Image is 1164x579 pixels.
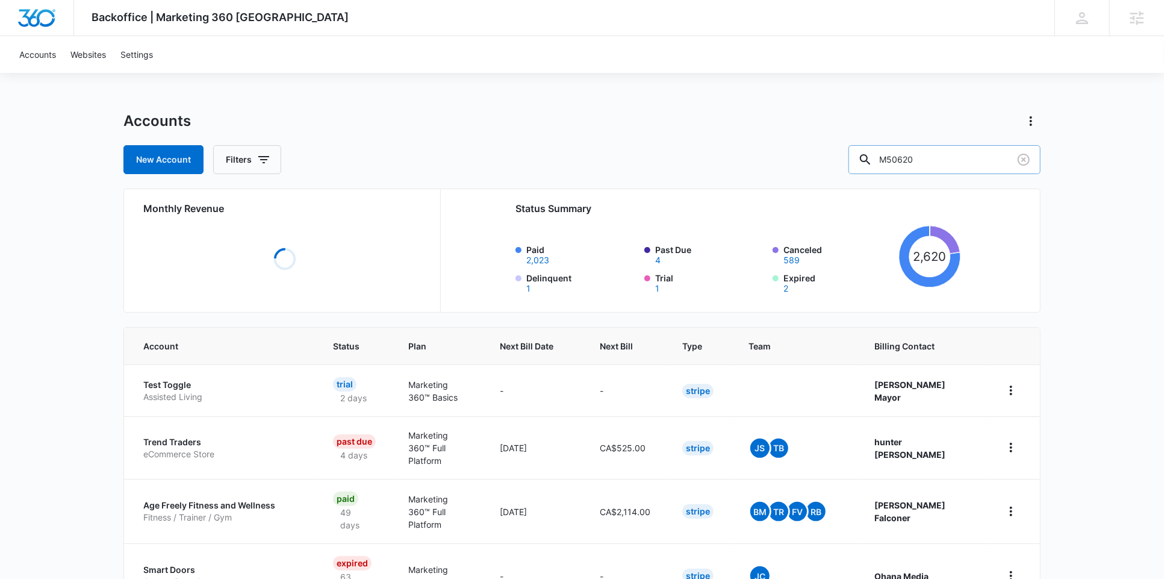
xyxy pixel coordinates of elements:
label: Canceled [783,243,894,264]
strong: [PERSON_NAME] Falconer [875,500,946,523]
span: RB [806,502,826,521]
h2: Status Summary [515,201,960,216]
a: Settings [113,36,160,73]
span: BM [750,502,770,521]
div: Expired [333,556,372,571]
button: Expired [783,284,788,293]
label: Delinquent [526,272,637,293]
span: TB [769,439,788,458]
button: Paid [526,256,549,264]
div: Stripe [682,441,714,455]
p: Smart Doors [143,564,304,576]
span: Billing Contact [875,340,973,352]
div: Stripe [682,504,714,519]
span: Backoffice | Marketing 360 [GEOGRAPHIC_DATA] [92,11,349,23]
p: 2 days [333,392,374,404]
button: Past Due [655,256,661,264]
p: 4 days [333,449,375,462]
span: Account [143,340,287,352]
p: Marketing 360™ Full Platform [408,429,471,467]
p: Marketing 360™ Full Platform [408,493,471,531]
label: Paid [526,243,637,264]
a: Trend TraderseCommerce Store [143,436,304,460]
p: 49 days [333,506,379,531]
label: Trial [655,272,766,293]
p: Fitness / Trainer / Gym [143,512,304,524]
div: Trial [333,377,356,392]
td: - [585,365,668,416]
button: Delinquent [526,284,531,293]
h2: Monthly Revenue [143,201,426,216]
label: Past Due [655,243,766,264]
button: Clear [1014,150,1033,169]
span: JS [750,439,770,458]
td: [DATE] [485,416,585,479]
button: Actions [1021,111,1041,131]
p: Trend Traders [143,436,304,448]
span: Next Bill Date [500,340,553,352]
tspan: 2,620 [913,249,946,264]
div: Stripe [682,384,714,398]
button: home [1001,438,1021,457]
h1: Accounts [123,112,191,130]
a: Websites [63,36,113,73]
button: home [1001,502,1021,521]
p: eCommerce Store [143,448,304,460]
span: FV [788,502,807,521]
a: New Account [123,145,204,174]
div: Paid [333,492,358,506]
span: Status [333,340,362,352]
strong: [PERSON_NAME] Mayor [875,380,946,402]
a: Test ToggleAssisted Living [143,379,304,402]
span: Team [749,340,829,352]
span: Plan [408,340,471,352]
span: Next Bill [600,340,636,352]
span: TR [769,502,788,521]
label: Expired [783,272,894,293]
button: home [1001,381,1021,400]
td: CA$525.00 [585,416,668,479]
button: Canceled [783,256,800,264]
button: Filters [213,145,281,174]
button: Trial [655,284,659,293]
p: Assisted Living [143,391,304,403]
input: Search [848,145,1041,174]
p: Age Freely Fitness and Wellness [143,499,304,512]
p: Marketing 360™ Basics [408,378,471,404]
a: Accounts [12,36,63,73]
td: - [485,365,585,416]
td: [DATE] [485,479,585,543]
span: Type [682,340,702,352]
td: CA$2,114.00 [585,479,668,543]
div: Past Due [333,434,376,449]
p: Test Toggle [143,379,304,391]
strong: hunter [PERSON_NAME] [875,437,946,460]
a: Age Freely Fitness and WellnessFitness / Trainer / Gym [143,499,304,523]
